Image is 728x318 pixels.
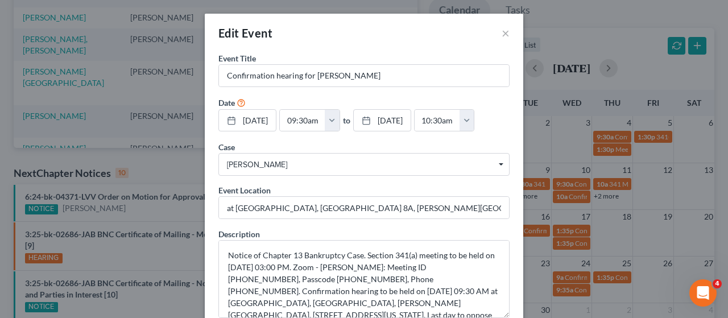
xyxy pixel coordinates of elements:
[343,114,350,126] label: to
[713,279,722,288] span: 4
[218,184,271,196] label: Event Location
[219,65,509,86] input: Enter event name...
[502,26,510,40] button: ×
[219,197,509,218] input: Enter location...
[280,110,325,131] input: -- : --
[218,97,235,109] label: Date
[689,279,717,307] iframe: Intercom live chat
[415,110,460,131] input: -- : --
[218,153,510,176] span: Select box activate
[219,110,276,131] a: [DATE]
[227,159,501,171] span: [PERSON_NAME]
[218,26,272,40] span: Edit Event
[354,110,411,131] a: [DATE]
[218,228,260,240] label: Description
[218,141,235,153] label: Case
[218,53,256,63] span: Event Title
